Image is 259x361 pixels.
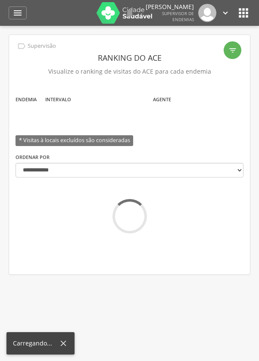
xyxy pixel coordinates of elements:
i:  [12,8,23,18]
a:  [9,6,27,19]
i:  [221,8,230,18]
p: Supervisão [28,43,56,50]
span: * Visitas à locais excluídos são consideradas [16,135,133,146]
i:  [228,46,237,55]
i:  [237,6,250,20]
a:  [125,4,135,22]
label: Ordenar por [16,154,50,161]
i:  [17,41,26,51]
i:  [125,8,135,18]
span: Supervisor de Endemias [162,10,194,22]
a:  [221,4,230,22]
div: Filtro [224,41,241,59]
label: Agente [153,96,171,103]
p: Visualize o ranking de visitas do ACE para cada endemia [16,65,243,78]
p: [PERSON_NAME] [146,4,194,10]
header: Ranking do ACE [16,50,243,65]
label: Intervalo [45,96,71,103]
label: Endemia [16,96,37,103]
